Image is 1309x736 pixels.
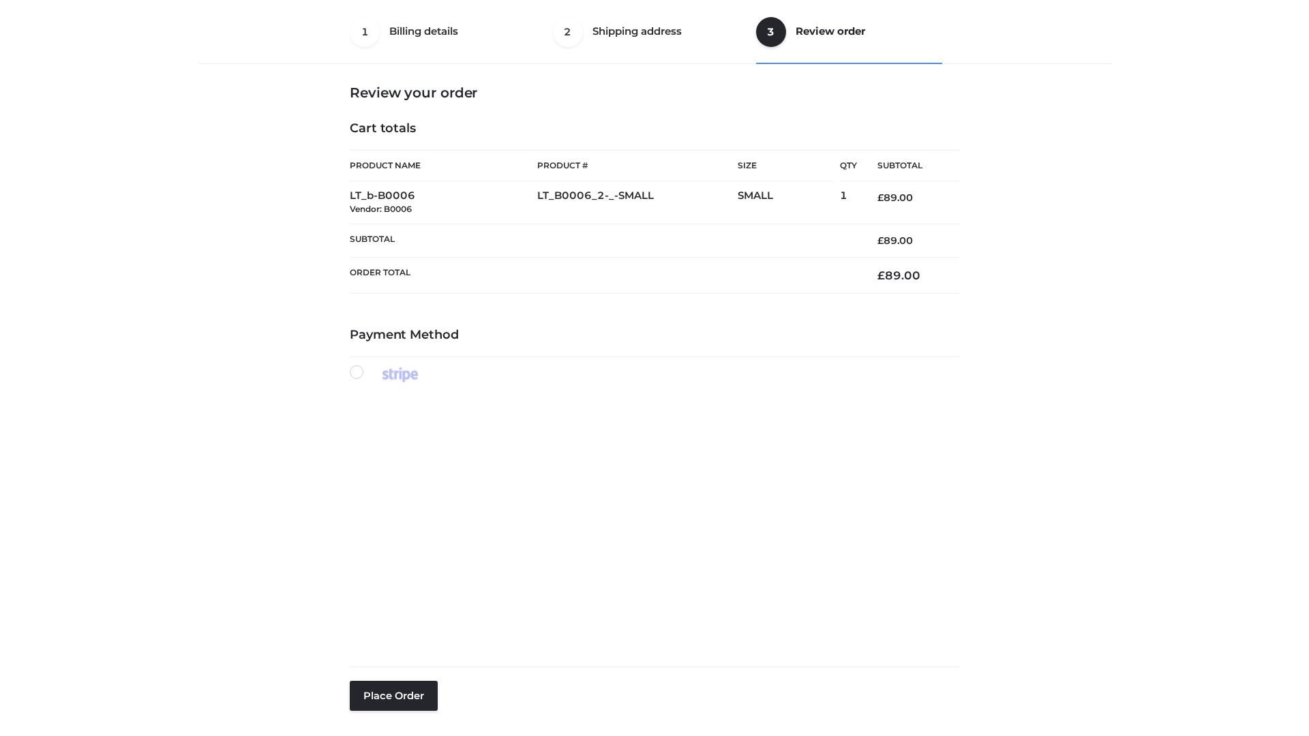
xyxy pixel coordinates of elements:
[350,328,959,343] h4: Payment Method
[840,150,857,181] th: Qty
[857,151,959,181] th: Subtotal
[877,191,884,204] span: £
[877,234,913,247] bdi: 89.00
[738,151,833,181] th: Size
[350,85,959,101] h3: Review your order
[877,191,913,204] bdi: 89.00
[350,181,537,224] td: LT_b-B0006
[877,269,920,282] bdi: 89.00
[350,258,857,294] th: Order Total
[350,121,959,136] h4: Cart totals
[537,150,738,181] th: Product #
[877,269,885,282] span: £
[350,224,857,257] th: Subtotal
[840,181,857,224] td: 1
[347,397,957,643] iframe: Secure payment input frame
[877,234,884,247] span: £
[350,204,412,214] small: Vendor: B0006
[350,150,537,181] th: Product Name
[738,181,840,224] td: SMALL
[537,181,738,224] td: LT_B0006_2-_-SMALL
[350,681,438,711] button: Place order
